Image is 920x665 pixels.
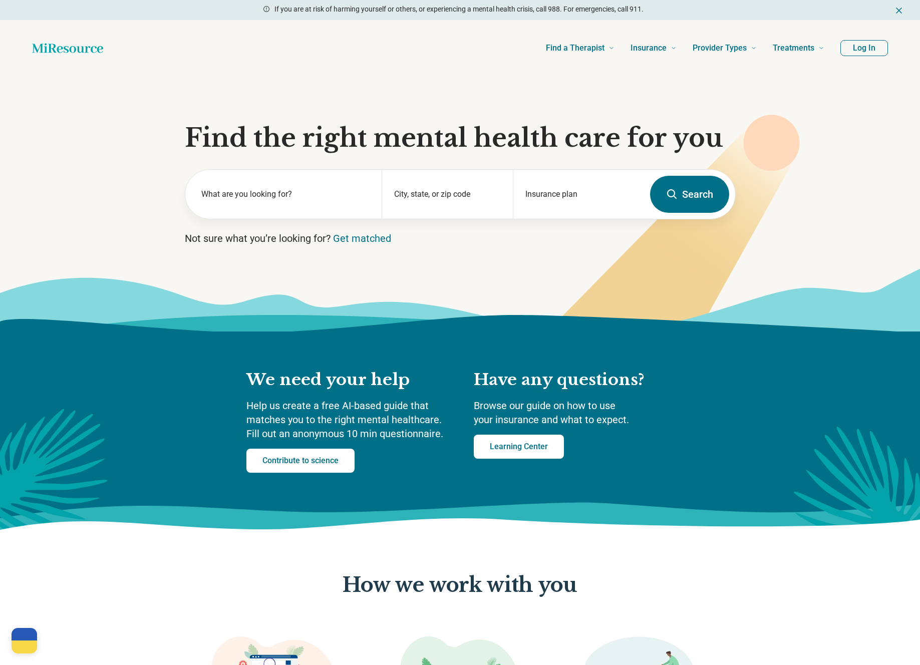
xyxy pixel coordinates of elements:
a: Get matched [333,232,391,244]
h2: We need your help [246,370,454,391]
p: How we work with you [343,574,577,597]
h1: Find the right mental health care for you [185,123,736,153]
button: Dismiss [894,4,904,16]
button: Search [650,176,729,213]
a: Home page [32,38,103,58]
span: Provider Types [693,41,747,55]
a: Insurance [631,28,677,68]
span: Insurance [631,41,667,55]
a: Treatments [773,28,824,68]
span: Find a Therapist [546,41,604,55]
a: Find a Therapist [546,28,615,68]
a: Contribute to science [246,449,355,473]
p: If you are at risk of harming yourself or others, or experiencing a mental health crisis, call 98... [274,4,644,15]
h2: Have any questions? [474,370,674,391]
p: Help us create a free AI-based guide that matches you to the right mental healthcare. Fill out an... [246,399,454,441]
label: What are you looking for? [201,188,370,200]
p: Browse our guide on how to use your insurance and what to expect. [474,399,674,427]
span: Treatments [773,41,814,55]
p: Not sure what you’re looking for? [185,231,736,245]
a: Learning Center [474,435,564,459]
a: Provider Types [693,28,757,68]
button: Log In [840,40,888,56]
